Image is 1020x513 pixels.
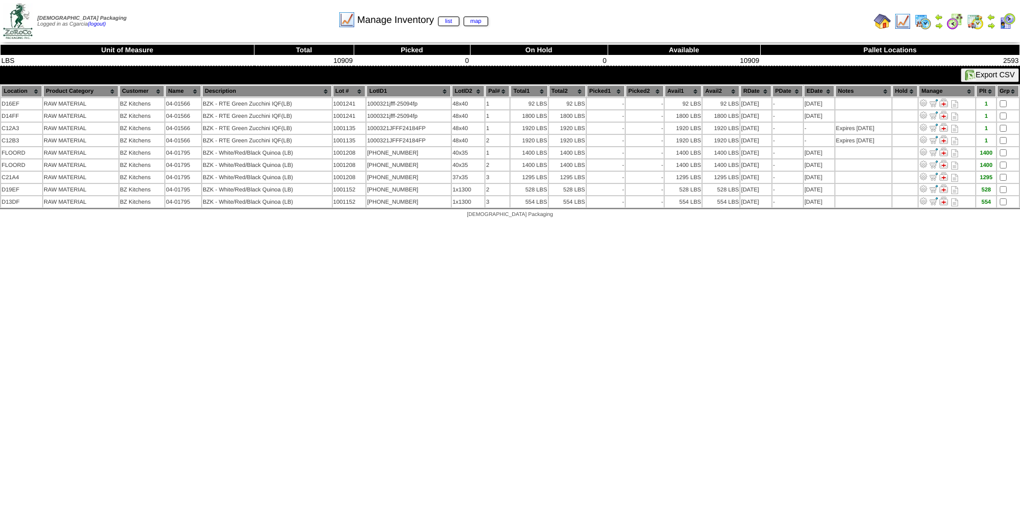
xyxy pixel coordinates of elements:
[43,123,118,134] td: RAW MATERIAL
[549,147,586,158] td: 1400 LBS
[976,85,995,97] th: Plt
[929,197,938,205] img: Move
[354,55,470,66] td: 0
[703,196,739,207] td: 554 LBS
[119,159,165,171] td: BZ Kitchens
[333,184,366,195] td: 1001152
[608,55,760,66] td: 10909
[740,110,771,122] td: [DATE]
[740,196,771,207] td: [DATE]
[626,135,664,146] td: -
[772,98,803,109] td: -
[549,184,586,195] td: 528 LBS
[919,111,928,119] img: Adjust
[772,110,803,122] td: -
[914,13,931,30] img: calendarprod.gif
[165,135,201,146] td: 04-01566
[165,123,201,134] td: 04-01566
[919,197,928,205] img: Adjust
[951,174,958,182] i: Note
[977,125,995,132] div: 1
[939,148,948,156] img: Manage Hold
[804,159,834,171] td: [DATE]
[665,159,702,171] td: 1400 LBS
[366,184,451,195] td: [PHONE_NUMBER]
[511,196,547,207] td: 554 LBS
[804,135,834,146] td: -
[549,172,586,183] td: 1295 LBS
[366,85,451,97] th: LotID1
[464,17,489,26] a: map
[772,135,803,146] td: -
[919,123,928,132] img: Adjust
[587,147,625,158] td: -
[835,123,891,134] td: Expires [DATE]
[919,185,928,193] img: Adjust
[703,172,739,183] td: 1295 LBS
[202,98,332,109] td: BZK - RTE Green Zucchini IQF(LB)
[366,110,451,122] td: 1000321jfff-25094fp
[485,98,509,109] td: 1
[894,13,911,30] img: line_graph.gif
[452,159,484,171] td: 40x35
[549,98,586,109] td: 92 LBS
[511,172,547,183] td: 1295 LBS
[1,98,42,109] td: D16EF
[1,110,42,122] td: D14FF
[997,85,1019,97] th: Grp
[999,13,1016,30] img: calendarcustomer.gif
[202,184,332,195] td: BZK - White/Red/Black Quinoa (LB)
[665,147,702,158] td: 1400 LBS
[626,123,664,134] td: -
[37,15,126,21] span: [DEMOGRAPHIC_DATA] Packaging
[772,85,803,97] th: PDate
[165,159,201,171] td: 04-01795
[549,196,586,207] td: 554 LBS
[703,184,739,195] td: 528 LBS
[935,21,943,30] img: arrowright.gif
[740,172,771,183] td: [DATE]
[452,196,484,207] td: 1x1300
[165,184,201,195] td: 04-01795
[626,147,664,158] td: -
[977,174,995,181] div: 1295
[549,123,586,134] td: 1920 LBS
[951,162,958,170] i: Note
[939,123,948,132] img: Manage Hold
[987,13,995,21] img: arrowleft.gif
[919,85,975,97] th: Manage
[772,123,803,134] td: -
[835,85,891,97] th: Notes
[202,85,332,97] th: Description
[626,98,664,109] td: -
[511,159,547,171] td: 1400 LBS
[165,196,201,207] td: 04-01795
[626,110,664,122] td: -
[366,147,451,158] td: [PHONE_NUMBER]
[1,123,42,134] td: C12A3
[165,85,201,97] th: Name
[452,135,484,146] td: 48x40
[929,172,938,181] img: Move
[43,85,118,97] th: Product Category
[438,17,459,26] a: list
[740,147,771,158] td: [DATE]
[665,135,702,146] td: 1920 LBS
[43,110,118,122] td: RAW MATERIAL
[977,199,995,205] div: 554
[967,13,984,30] img: calendarinout.gif
[333,159,366,171] td: 1001208
[485,147,509,158] td: 1
[1,55,254,66] td: LBS
[740,123,771,134] td: [DATE]
[43,159,118,171] td: RAW MATERIAL
[987,21,995,30] img: arrowright.gif
[939,172,948,181] img: Manage Hold
[804,184,834,195] td: [DATE]
[452,98,484,109] td: 48x40
[43,147,118,158] td: RAW MATERIAL
[977,187,995,193] div: 528
[919,135,928,144] img: Adjust
[703,98,739,109] td: 92 LBS
[929,135,938,144] img: Move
